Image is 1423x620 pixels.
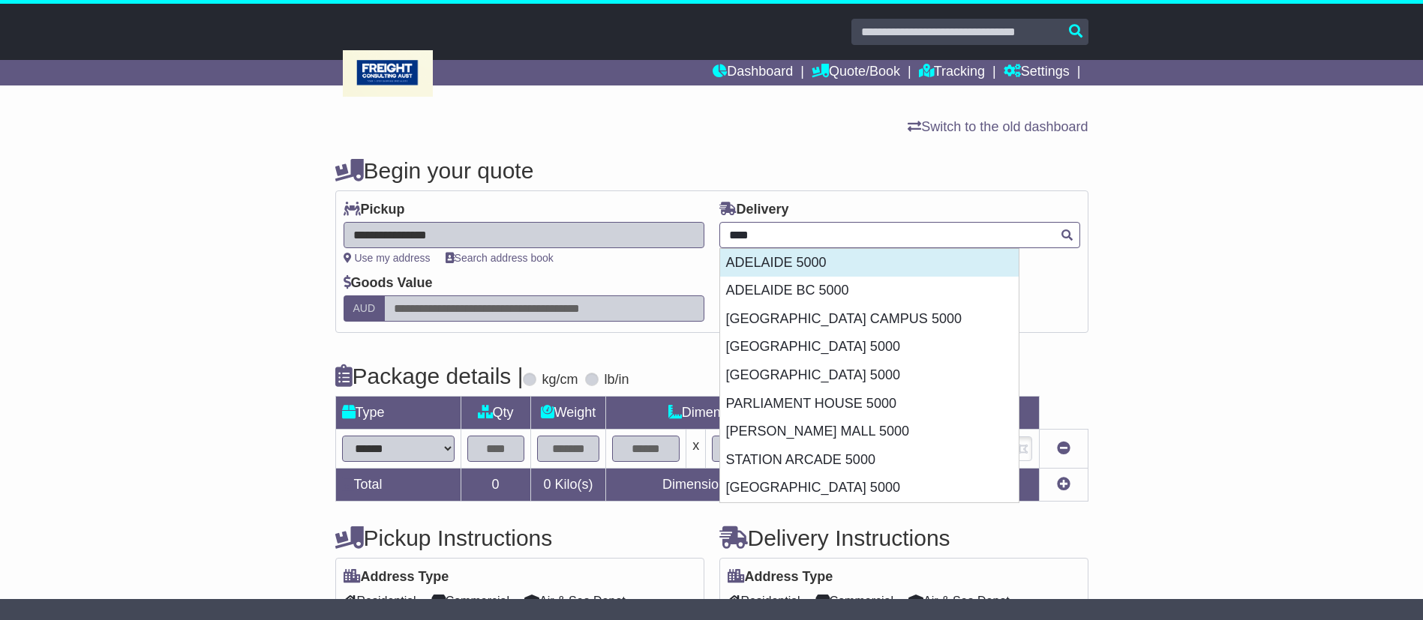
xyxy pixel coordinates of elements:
[720,249,1019,277] div: ADELAIDE 5000
[812,60,900,85] a: Quote/Book
[344,569,449,586] label: Address Type
[1004,60,1070,85] a: Settings
[719,526,1088,550] h4: Delivery Instructions
[335,397,461,430] td: Type
[335,364,524,388] h4: Package details |
[543,477,551,492] span: 0
[720,333,1019,361] div: [GEOGRAPHIC_DATA] 5000
[728,569,833,586] label: Address Type
[686,430,706,469] td: x
[446,252,554,264] a: Search address book
[335,469,461,502] td: Total
[815,589,893,613] span: Commercial
[720,474,1019,502] div: [GEOGRAPHIC_DATA] 5000
[344,275,433,292] label: Goods Value
[720,277,1019,305] div: ADELAIDE BC 5000
[606,397,885,430] td: Dimensions (L x W x H)
[344,202,405,218] label: Pickup
[908,589,1010,613] span: Air & Sea Depot
[542,372,578,388] label: kg/cm
[713,60,793,85] a: Dashboard
[344,252,431,264] a: Use my address
[335,526,704,550] h4: Pickup Instructions
[1057,441,1070,456] a: Remove this item
[720,390,1019,418] div: PARLIAMENT HOUSE 5000
[431,589,509,613] span: Commercial
[344,589,416,613] span: Residential
[919,60,985,85] a: Tracking
[524,589,626,613] span: Air & Sea Depot
[530,397,606,430] td: Weight
[720,305,1019,334] div: [GEOGRAPHIC_DATA] CAMPUS 5000
[604,372,629,388] label: lb/in
[719,222,1080,248] typeahead: Please provide city
[530,469,606,502] td: Kilo(s)
[720,361,1019,390] div: [GEOGRAPHIC_DATA] 5000
[606,469,885,502] td: Dimensions in Centimetre(s)
[343,50,433,97] img: Freight Consulting Aust
[1057,477,1070,492] a: Add new item
[720,418,1019,446] div: [PERSON_NAME] MALL 5000
[720,446,1019,475] div: STATION ARCADE 5000
[728,589,800,613] span: Residential
[719,202,789,218] label: Delivery
[461,469,530,502] td: 0
[461,397,530,430] td: Qty
[908,119,1088,134] a: Switch to the old dashboard
[344,295,386,322] label: AUD
[335,158,1088,183] h4: Begin your quote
